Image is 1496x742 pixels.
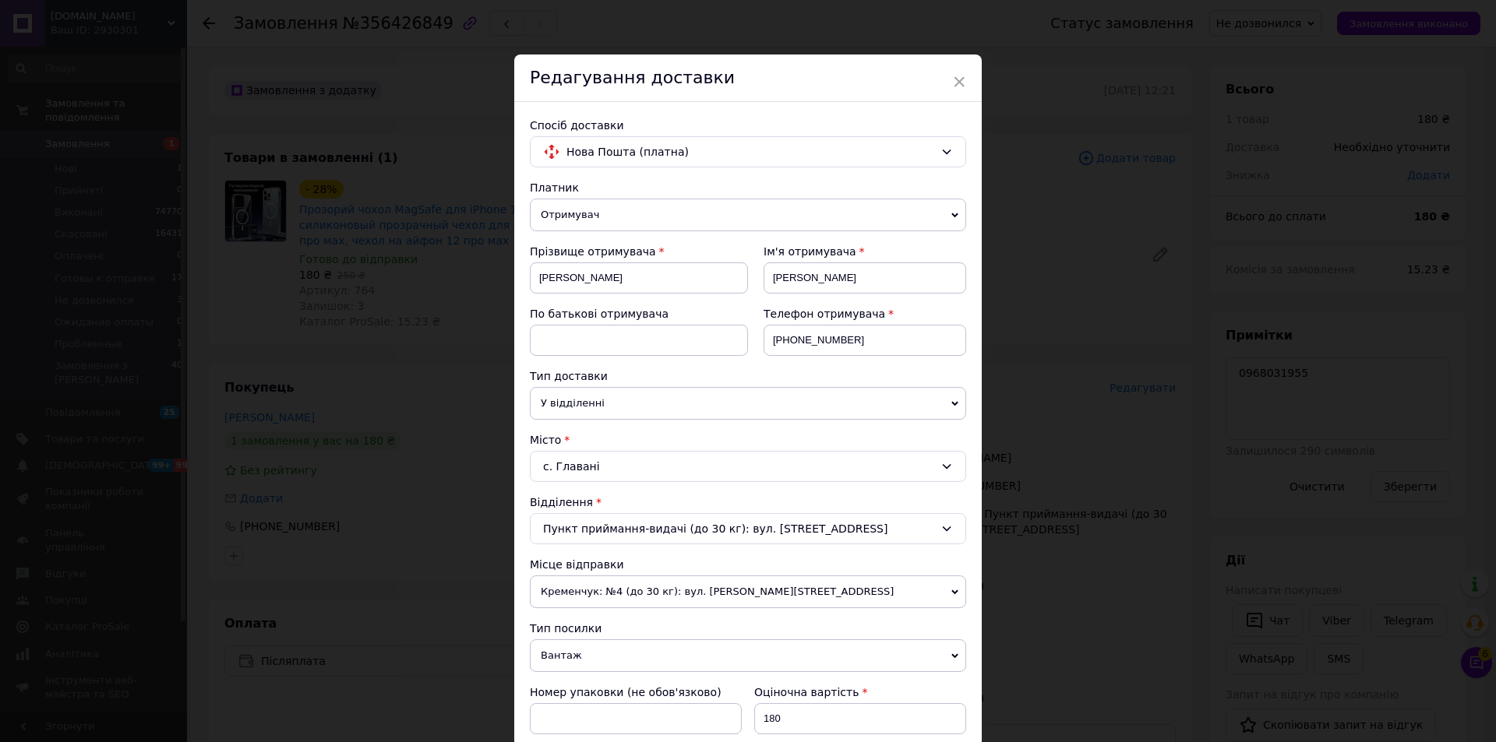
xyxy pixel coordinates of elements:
[530,622,602,635] span: Тип посилки
[530,245,656,258] span: Прізвище отримувача
[530,199,966,231] span: Отримувач
[530,513,966,544] div: Пункт приймання-видачі (до 30 кг): вул. [STREET_ADDRESS]
[566,143,934,160] span: Нова Пошта (платна)
[530,575,966,608] span: Кременчук: №4 (до 30 кг): вул. [PERSON_NAME][STREET_ADDRESS]
[530,181,579,194] span: Платник
[530,639,966,672] span: Вантаж
[530,451,966,482] div: с. Главані
[530,494,966,510] div: Відділення
[530,118,966,133] div: Спосіб доставки
[530,387,966,420] span: У відділенні
[530,370,608,382] span: Тип доставки
[764,325,966,356] input: +380
[754,684,966,700] div: Оціночна вартість
[514,55,982,102] div: Редагування доставки
[530,558,624,571] span: Місце відправки
[952,69,966,95] span: ×
[530,684,742,700] div: Номер упаковки (не обов'язково)
[764,245,856,258] span: Ім'я отримувача
[530,308,669,320] span: По батькові отримувача
[764,308,885,320] span: Телефон отримувача
[530,432,966,448] div: Місто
